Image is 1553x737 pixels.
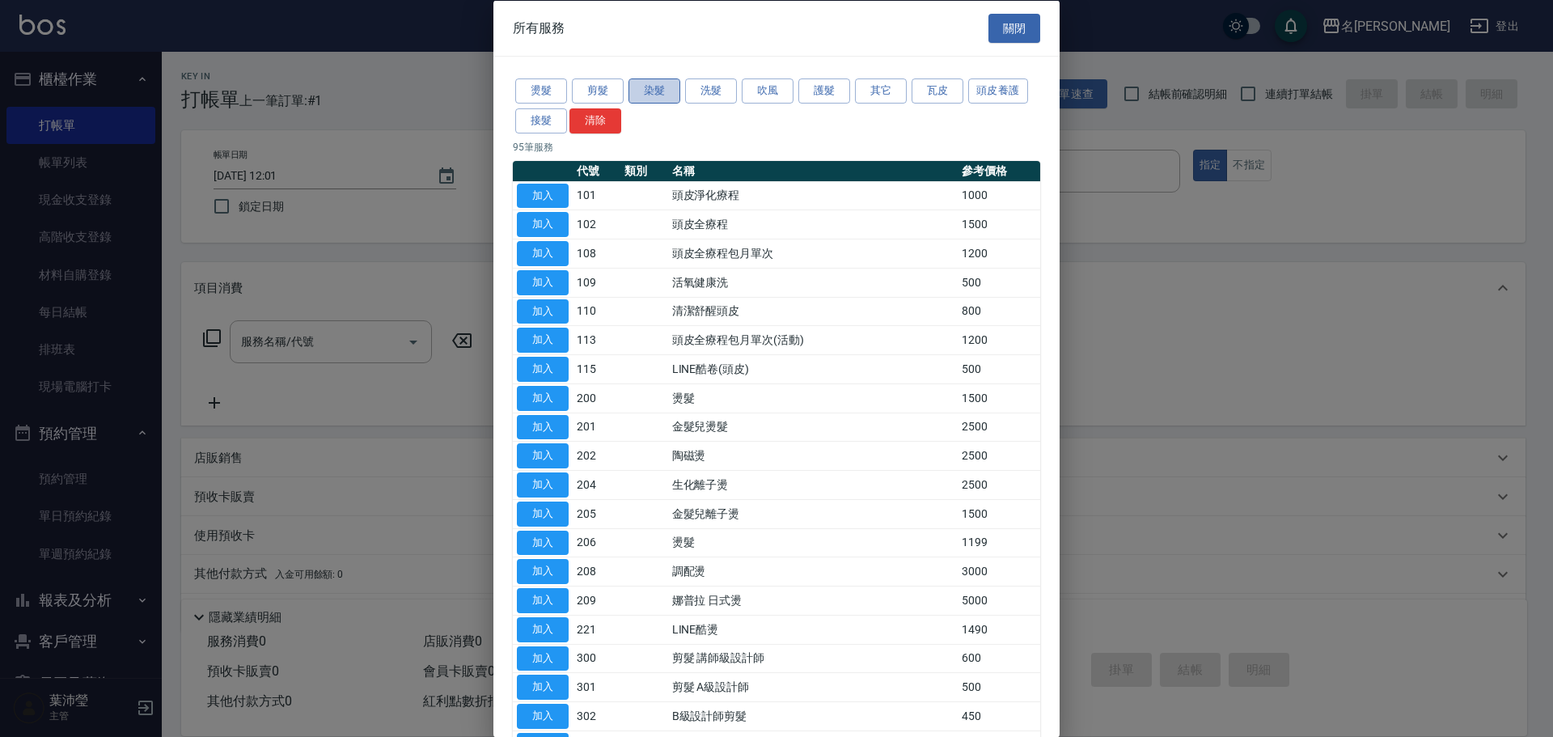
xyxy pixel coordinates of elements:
p: 95 筆服務 [513,139,1040,154]
td: 燙髮 [668,528,958,557]
td: 1000 [958,181,1040,210]
td: 300 [573,644,620,673]
button: 燙髮 [515,78,567,104]
td: 205 [573,499,620,528]
button: 加入 [517,472,569,498]
button: 關閉 [988,13,1040,43]
button: 頭皮養護 [968,78,1028,104]
button: 加入 [517,357,569,382]
td: 204 [573,470,620,499]
td: 108 [573,239,620,268]
button: 其它 [855,78,907,104]
button: 吹風 [742,78,793,104]
td: 500 [958,268,1040,297]
td: 3000 [958,557,1040,586]
button: 瓦皮 [912,78,963,104]
button: 加入 [517,269,569,294]
span: 所有服務 [513,19,565,36]
th: 名稱 [668,160,958,181]
td: 800 [958,297,1040,326]
td: 1199 [958,528,1040,557]
td: 206 [573,528,620,557]
td: LINE酷燙 [668,615,958,644]
td: 200 [573,383,620,413]
td: 金髮兒燙髮 [668,413,958,442]
td: 101 [573,181,620,210]
td: 209 [573,586,620,615]
button: 加入 [517,616,569,642]
td: 113 [573,325,620,354]
td: 剪髮 講師級設計師 [668,644,958,673]
th: 類別 [620,160,668,181]
td: 1490 [958,615,1040,644]
button: 護髮 [798,78,850,104]
button: 加入 [517,530,569,555]
td: 1200 [958,239,1040,268]
button: 洗髮 [685,78,737,104]
td: 頭皮全療程 [668,210,958,239]
td: 2500 [958,470,1040,499]
button: 加入 [517,646,569,671]
td: 115 [573,354,620,383]
td: 202 [573,441,620,470]
td: 2500 [958,441,1040,470]
td: 201 [573,413,620,442]
button: 加入 [517,559,569,584]
td: 208 [573,557,620,586]
button: 加入 [517,328,569,353]
th: 代號 [573,160,620,181]
td: 2500 [958,413,1040,442]
td: 活氧健康洗 [668,268,958,297]
td: 302 [573,701,620,731]
button: 清除 [569,108,621,133]
button: 加入 [517,385,569,410]
button: 加入 [517,183,569,208]
td: 109 [573,268,620,297]
td: 頭皮全療程包月單次(活動) [668,325,958,354]
th: 參考價格 [958,160,1040,181]
button: 加入 [517,299,569,324]
button: 加入 [517,704,569,729]
button: 加入 [517,414,569,439]
td: 金髮兒離子燙 [668,499,958,528]
td: 燙髮 [668,383,958,413]
td: 1500 [958,383,1040,413]
button: 剪髮 [572,78,624,104]
td: 102 [573,210,620,239]
button: 加入 [517,241,569,266]
td: 500 [958,354,1040,383]
td: 1500 [958,210,1040,239]
td: 調配燙 [668,557,958,586]
td: 5000 [958,586,1040,615]
td: 450 [958,701,1040,731]
td: 110 [573,297,620,326]
td: LINE酷卷(頭皮) [668,354,958,383]
td: B級設計師剪髮 [668,701,958,731]
td: 500 [958,672,1040,701]
td: 陶磁燙 [668,441,958,470]
td: 221 [573,615,620,644]
td: 生化離子燙 [668,470,958,499]
button: 加入 [517,501,569,526]
td: 清潔舒醒頭皮 [668,297,958,326]
button: 加入 [517,588,569,613]
td: 1200 [958,325,1040,354]
td: 娜普拉 日式燙 [668,586,958,615]
td: 頭皮全療程包月單次 [668,239,958,268]
td: 頭皮淨化療程 [668,181,958,210]
button: 加入 [517,443,569,468]
td: 1500 [958,499,1040,528]
td: 600 [958,644,1040,673]
button: 接髮 [515,108,567,133]
button: 加入 [517,675,569,700]
td: 301 [573,672,620,701]
button: 染髮 [628,78,680,104]
button: 加入 [517,212,569,237]
td: 剪髮 A級設計師 [668,672,958,701]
